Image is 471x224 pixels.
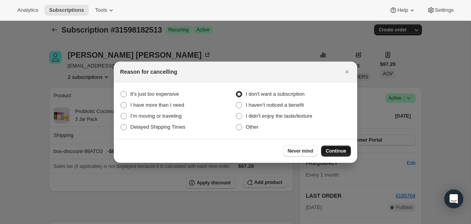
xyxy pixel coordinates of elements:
span: Settings [435,7,454,13]
span: It's just too expensive [130,91,179,97]
span: Continue [326,148,346,154]
button: Help [385,5,420,16]
span: I don't want a subscription [246,91,305,97]
span: Help [397,7,408,13]
button: Never mind [283,146,318,157]
span: Delayed Shipping Times [130,124,185,130]
span: Never mind [288,148,313,154]
span: Tools [95,7,107,13]
span: Other [246,124,259,130]
h2: Reason for cancelling [120,68,177,76]
span: I didn't enjoy the taste/texture [246,113,312,119]
span: Analytics [17,7,38,13]
div: Open Intercom Messenger [444,189,463,208]
button: Tools [90,5,120,16]
span: I haven’t noticed a benefit [246,102,304,108]
button: Subscriptions [44,5,89,16]
span: I’m moving or traveling [130,113,182,119]
span: Subscriptions [49,7,84,13]
button: Close [341,66,352,77]
button: Analytics [13,5,43,16]
button: Settings [422,5,458,16]
button: Continue [321,146,351,157]
span: I have more than I need [130,102,184,108]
